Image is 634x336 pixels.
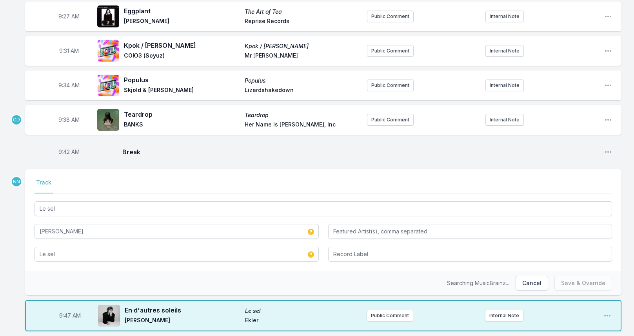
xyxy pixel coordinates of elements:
[97,5,119,27] img: The Art of Tea
[58,13,80,20] span: Timestamp
[125,305,240,315] span: En d'autres soleils
[245,52,361,61] span: Mr [PERSON_NAME]
[245,77,361,85] span: Populus
[59,47,79,55] span: Timestamp
[124,52,240,61] span: СОЮЗ (Soyuz)
[97,109,119,131] img: Teardrop
[35,247,319,262] input: Album Title
[245,121,361,130] span: Her Name Is [PERSON_NAME], Inc
[367,11,414,22] button: Public Comment
[367,310,413,322] button: Public Comment
[35,201,612,216] input: Track Title
[124,17,240,27] span: [PERSON_NAME]
[97,74,119,96] img: Populus
[367,45,414,57] button: Public Comment
[124,110,240,119] span: Teardrop
[124,75,240,85] span: Populus
[122,147,598,157] span: Break
[11,114,22,125] p: Chris Douridas
[245,316,361,326] span: Ekler
[604,13,612,20] button: Open playlist item options
[58,148,80,156] span: Timestamp
[58,116,80,124] span: Timestamp
[35,179,53,193] button: Track
[245,111,361,119] span: Teardrop
[97,40,119,62] img: Kpok / Krok
[245,8,361,16] span: The Art of Tea
[485,114,524,126] button: Internal Note
[124,6,240,16] span: Eggplant
[447,279,509,287] p: Searching MusicBrainz...
[59,312,81,320] span: Timestamp
[58,81,80,89] span: Timestamp
[35,224,319,239] input: Artist
[124,41,240,50] span: Kpok / [PERSON_NAME]
[245,17,361,27] span: Reprise Records
[328,247,612,262] input: Record Label
[367,114,414,126] button: Public Comment
[485,79,524,91] button: Internal Note
[124,121,240,130] span: BANKS
[604,81,612,89] button: Open playlist item options
[367,79,414,91] button: Public Comment
[245,307,361,315] span: Le sel
[245,86,361,96] span: Lizardshakedown
[485,45,524,57] button: Internal Note
[328,224,612,239] input: Featured Artist(s), comma separated
[485,11,524,22] button: Internal Note
[11,176,22,187] p: Nassir Nassirzadeh
[554,276,612,291] button: Save & Override
[485,310,523,322] button: Internal Note
[245,42,361,50] span: Kpok / [PERSON_NAME]
[604,116,612,124] button: Open playlist item options
[124,86,240,96] span: Skjold & [PERSON_NAME]
[516,276,548,291] button: Cancel
[603,312,611,320] button: Open playlist item options
[604,47,612,55] button: Open playlist item options
[125,316,240,326] span: [PERSON_NAME]
[604,148,612,156] button: Open playlist item options
[98,305,120,327] img: Le sel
